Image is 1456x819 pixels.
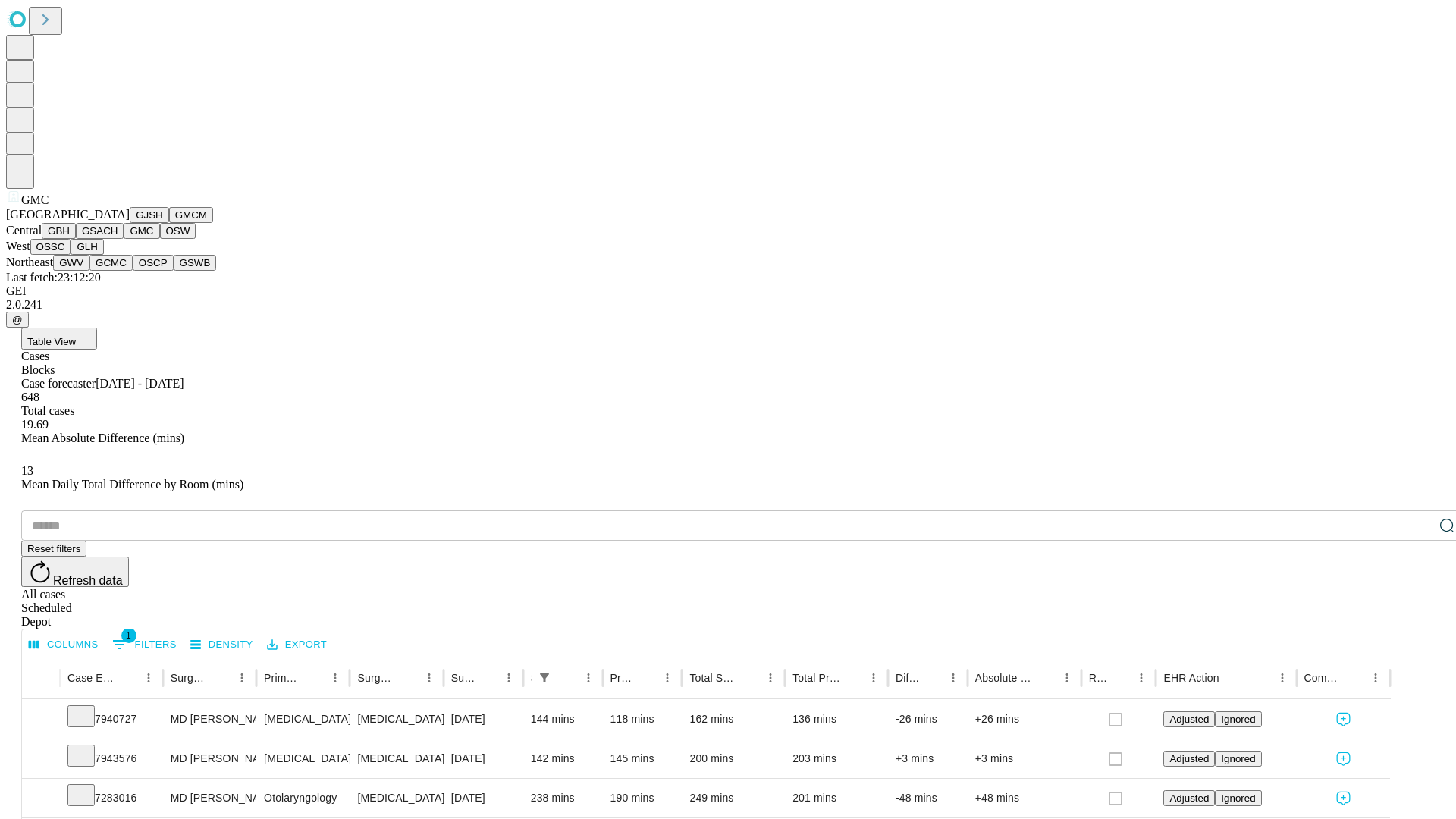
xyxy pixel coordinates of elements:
[534,667,555,689] button: Show filters
[397,667,419,689] button: Sort
[1035,667,1056,689] button: Sort
[21,431,184,444] span: Mean Absolute Difference (mins)
[1169,714,1209,725] span: Adjusted
[792,700,880,739] div: 136 mins
[6,224,42,237] span: Central
[357,739,435,778] div: [MEDICAL_DATA]
[121,628,136,643] span: 1
[1169,753,1209,764] span: Adjusted
[264,700,342,739] div: [MEDICAL_DATA]
[174,255,217,271] button: GSWB
[124,223,159,239] button: GMC
[610,672,635,684] div: Predicted In Room Duration
[30,786,52,812] button: Expand
[531,739,595,778] div: 142 mins
[896,700,960,739] div: -26 mins
[6,312,29,328] button: @
[6,240,30,253] span: West
[303,667,325,689] button: Sort
[896,672,920,684] div: Difference
[12,314,23,325] span: @
[451,700,516,739] div: [DATE]
[610,779,675,817] div: 190 mins
[921,667,943,689] button: Sort
[210,667,231,689] button: Sort
[1169,792,1209,804] span: Adjusted
[67,739,155,778] div: 7943576
[975,672,1034,684] div: Absolute Difference
[357,672,395,684] div: Surgery Name
[419,667,440,689] button: Menu
[635,667,657,689] button: Sort
[1272,667,1293,689] button: Menu
[21,377,96,390] span: Case forecaster
[67,672,115,684] div: Case Epic Id
[130,207,169,223] button: GJSH
[21,328,97,350] button: Table View
[21,391,39,403] span: 648
[792,672,840,684] div: Total Predicted Duration
[531,779,595,817] div: 238 mins
[27,336,76,347] span: Table View
[975,779,1074,817] div: +48 mins
[1131,667,1152,689] button: Menu
[25,633,102,657] button: Select columns
[1221,753,1255,764] span: Ignored
[30,707,52,733] button: Expand
[171,779,249,817] div: MD [PERSON_NAME] [PERSON_NAME]
[578,667,599,689] button: Menu
[21,193,49,206] span: GMC
[21,541,86,557] button: Reset filters
[264,739,342,778] div: [MEDICAL_DATA]
[975,739,1074,778] div: +3 mins
[187,633,257,657] button: Density
[1221,792,1255,804] span: Ignored
[1056,667,1078,689] button: Menu
[6,208,130,221] span: [GEOGRAPHIC_DATA]
[21,478,243,491] span: Mean Daily Total Difference by Room (mins)
[325,667,346,689] button: Menu
[657,667,678,689] button: Menu
[171,672,209,684] div: Surgeon Name
[534,667,555,689] div: 1 active filter
[117,667,138,689] button: Sort
[6,284,1450,298] div: GEI
[96,377,184,390] span: [DATE] - [DATE]
[71,239,103,255] button: GLH
[89,255,133,271] button: GCMC
[498,667,519,689] button: Menu
[160,223,196,239] button: OSW
[21,464,33,477] span: 13
[689,700,777,739] div: 162 mins
[138,667,159,689] button: Menu
[863,667,884,689] button: Menu
[451,779,516,817] div: [DATE]
[76,223,124,239] button: GSACH
[610,700,675,739] div: 118 mins
[896,739,960,778] div: +3 mins
[1163,751,1215,767] button: Adjusted
[6,271,101,284] span: Last fetch: 23:12:20
[21,557,129,587] button: Refresh data
[1215,711,1261,727] button: Ignored
[739,667,760,689] button: Sort
[42,223,76,239] button: GBH
[1365,667,1386,689] button: Menu
[169,207,213,223] button: GMCM
[451,672,475,684] div: Surgery Date
[1109,667,1131,689] button: Sort
[171,739,249,778] div: MD [PERSON_NAME]
[1215,751,1261,767] button: Ignored
[1304,672,1342,684] div: Comments
[30,746,52,773] button: Expand
[689,739,777,778] div: 200 mins
[1215,790,1261,806] button: Ignored
[792,779,880,817] div: 201 mins
[53,255,89,271] button: GWV
[264,779,342,817] div: Otolaryngology
[6,256,53,268] span: Northeast
[760,667,781,689] button: Menu
[21,404,74,417] span: Total cases
[975,700,1074,739] div: +26 mins
[1163,711,1215,727] button: Adjusted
